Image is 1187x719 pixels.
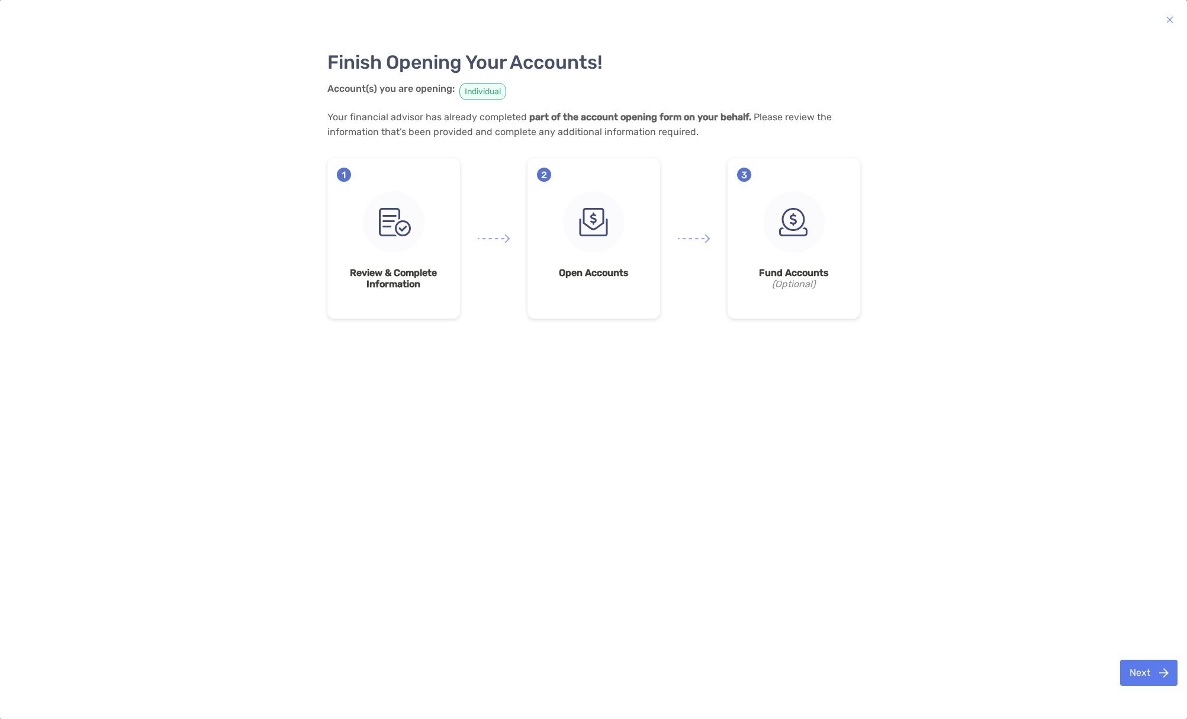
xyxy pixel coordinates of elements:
[459,83,506,100] span: Individual
[529,111,751,123] strong: part of the account opening form on your behalf.
[563,191,625,253] img: step
[763,191,825,253] img: step
[737,278,851,290] i: (Optional)
[327,110,860,139] p: Your financial advisor has already completed Please review the information that’s been provided a...
[363,191,424,253] img: step
[737,267,851,278] strong: Fund Accounts
[1166,12,1173,27] img: button icon
[327,83,455,94] strong: Account(s) you are opening:
[327,51,860,73] h3: Finish Opening Your Accounts!
[1120,660,1178,686] button: Next
[1159,668,1169,678] img: button icon
[537,168,551,182] span: 2
[478,234,510,243] img: arrow
[737,168,751,182] span: 3
[537,267,651,278] strong: Open Accounts
[337,267,451,290] strong: Review & Complete Information
[678,234,710,243] img: arrow
[337,168,351,182] span: 1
